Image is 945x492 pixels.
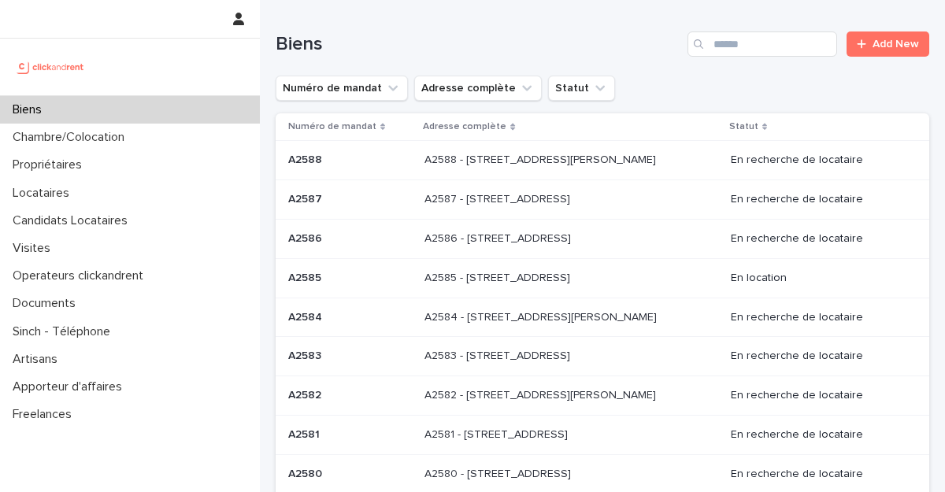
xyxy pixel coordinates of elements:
tr: A2588A2588 A2588 - [STREET_ADDRESS][PERSON_NAME]A2588 - [STREET_ADDRESS][PERSON_NAME] En recherch... [276,141,929,180]
p: A2586 [288,229,325,246]
button: Statut [548,76,615,101]
p: A2580 - [STREET_ADDRESS] [424,464,574,481]
p: Operateurs clickandrent [6,268,156,283]
p: A2587 [288,190,325,206]
p: Locataires [6,186,82,201]
img: UCB0brd3T0yccxBKYDjQ [13,51,89,83]
span: Add New [873,39,919,50]
p: Statut [729,118,758,135]
h1: Biens [276,33,681,56]
p: A2582 - 12 avenue Charles VII, Saint-Maur-des-Fossés 94100 [424,386,659,402]
p: Candidats Locataires [6,213,140,228]
a: Add New [847,31,929,57]
p: Adresse complète [423,118,506,135]
p: En recherche de locataire [731,468,904,481]
p: Biens [6,102,54,117]
p: A2585 [288,268,324,285]
p: A2587 - [STREET_ADDRESS] [424,190,573,206]
p: En recherche de locataire [731,389,904,402]
tr: A2587A2587 A2587 - [STREET_ADDRESS]A2587 - [STREET_ADDRESS] En recherche de locataire [276,180,929,220]
p: A2588 - [STREET_ADDRESS][PERSON_NAME] [424,150,659,167]
p: Documents [6,296,88,311]
p: Apporteur d'affaires [6,379,135,394]
p: Freelances [6,407,84,422]
p: A2583 [288,346,324,363]
button: Numéro de mandat [276,76,408,101]
p: A2586 - [STREET_ADDRESS] [424,229,574,246]
p: Propriétaires [6,157,94,172]
p: En recherche de locataire [731,232,904,246]
p: En recherche de locataire [731,311,904,324]
tr: A2583A2583 A2583 - [STREET_ADDRESS]A2583 - [STREET_ADDRESS] En recherche de locataire [276,337,929,376]
p: A2581 - [STREET_ADDRESS] [424,425,571,442]
p: Sinch - Téléphone [6,324,123,339]
p: A2588 [288,150,325,167]
p: Chambre/Colocation [6,130,137,145]
p: A2583 - 79 Avenue du Général de Gaulle, Champigny sur Marne 94500 [424,346,573,363]
input: Search [687,31,837,57]
p: En recherche de locataire [731,193,904,206]
p: Artisans [6,352,70,367]
p: A2584 [288,308,325,324]
p: Numéro de mandat [288,118,376,135]
p: Visites [6,241,63,256]
p: A2582 [288,386,324,402]
p: A2581 [288,425,323,442]
p: En recherche de locataire [731,428,904,442]
tr: A2584A2584 A2584 - [STREET_ADDRESS][PERSON_NAME]A2584 - [STREET_ADDRESS][PERSON_NAME] En recherch... [276,298,929,337]
p: En recherche de locataire [731,350,904,363]
tr: A2585A2585 A2585 - [STREET_ADDRESS]A2585 - [STREET_ADDRESS] En location [276,258,929,298]
tr: A2586A2586 A2586 - [STREET_ADDRESS]A2586 - [STREET_ADDRESS] En recherche de locataire [276,219,929,258]
tr: A2581A2581 A2581 - [STREET_ADDRESS]A2581 - [STREET_ADDRESS] En recherche de locataire [276,415,929,454]
p: En location [731,272,904,285]
p: A2585 - [STREET_ADDRESS] [424,268,573,285]
p: En recherche de locataire [731,154,904,167]
p: A2580 [288,464,325,481]
tr: A2582A2582 A2582 - [STREET_ADDRESS][PERSON_NAME]A2582 - [STREET_ADDRESS][PERSON_NAME] En recherch... [276,376,929,416]
p: A2584 - 79 Avenue du Général de Gaulle, Champigny sur Marne 94500 [424,308,660,324]
button: Adresse complète [414,76,542,101]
